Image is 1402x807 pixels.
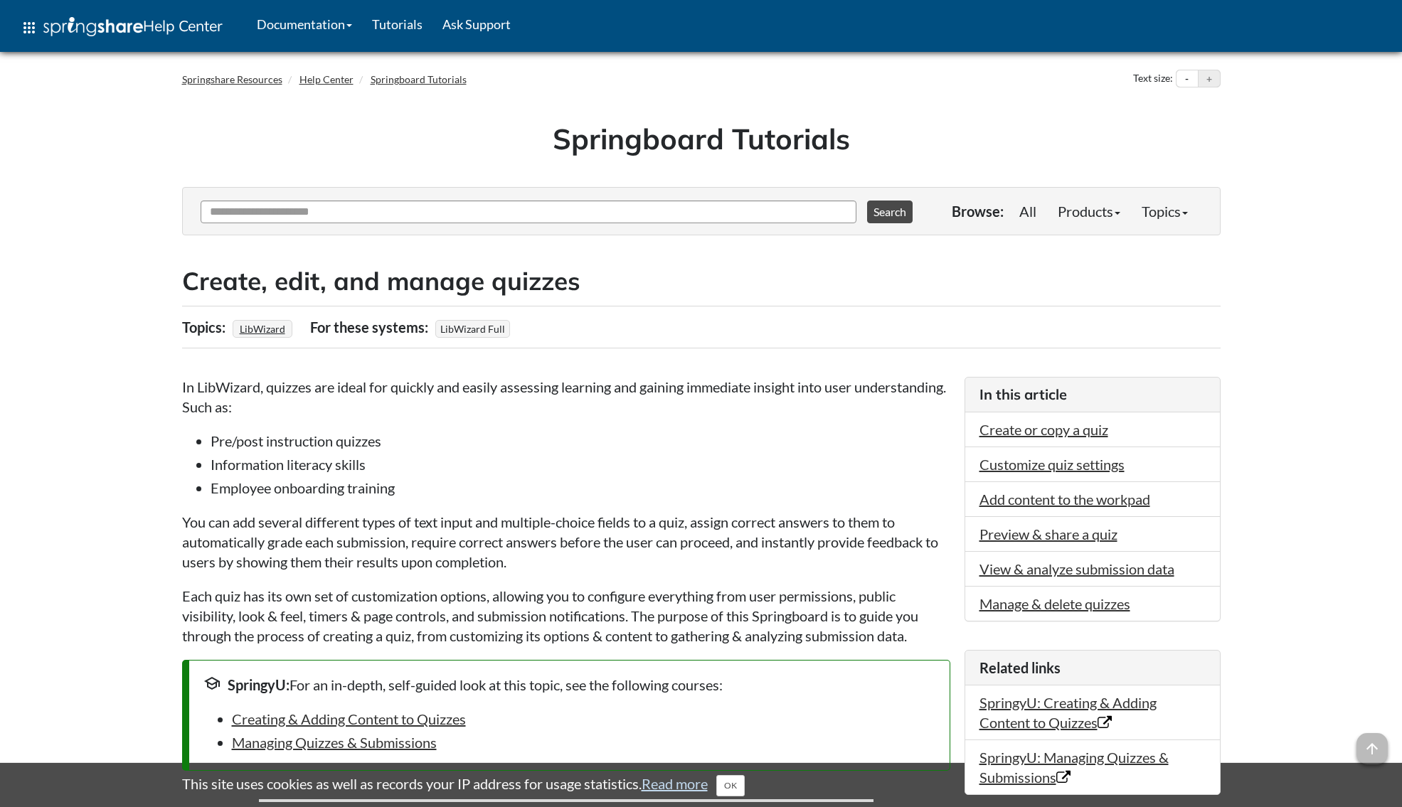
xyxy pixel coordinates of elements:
button: Decrease text size [1177,70,1198,87]
span: school [203,675,221,692]
a: Tutorials [362,6,432,42]
strong: SpringyU: [228,676,290,693]
a: arrow_upward [1356,734,1388,752]
a: All [1009,197,1047,225]
a: Topics [1131,197,1199,225]
p: In LibWizard, quizzes are ideal for quickly and easily assessing learning and gaining immediate i... [182,377,950,417]
div: For these systems: [310,314,432,341]
span: arrow_upward [1356,733,1388,764]
button: Search [867,201,913,223]
h3: In this article [979,385,1206,405]
div: This site uses cookies as well as records your IP address for usage statistics. [168,774,1235,796]
button: Increase text size [1199,70,1220,87]
span: Related links [979,659,1061,676]
a: LibWizard [238,319,287,339]
a: View & analyze submission data [979,560,1174,577]
a: SpringyU: Creating & Adding Content to Quizzes [979,694,1157,731]
div: Text size: [1130,70,1176,88]
a: Creating & Adding Content to Quizzes [232,710,466,727]
a: Springboard Tutorials [371,73,467,85]
a: SpringyU: Managing Quizzes & Submissions [979,749,1169,786]
p: You can add several different types of text input and multiple-choice fields to a quiz, assign co... [182,512,950,572]
div: For an in-depth, self-guided look at this topic, see the following courses: [203,675,935,695]
a: Ask Support [432,6,521,42]
a: Documentation [247,6,362,42]
li: Pre/post instruction quizzes [211,431,950,451]
a: apps Help Center [11,6,233,49]
a: Add content to the workpad [979,491,1150,508]
a: Customize quiz settings [979,456,1125,473]
p: Each quiz has its own set of customization options, allowing you to configure everything from use... [182,586,950,646]
span: LibWizard Full [435,320,510,338]
a: Help Center [299,73,354,85]
a: Create or copy a quiz [979,421,1108,438]
span: Help Center [143,16,223,35]
h1: Springboard Tutorials [193,119,1210,159]
span: apps [21,19,38,36]
a: Manage & delete quizzes [979,595,1130,612]
a: Managing Quizzes & Submissions [232,734,437,751]
li: Employee onboarding training [211,478,950,498]
a: Springshare Resources [182,73,282,85]
a: Preview & share a quiz [979,525,1117,543]
div: Topics: [182,314,229,341]
p: Browse: [952,201,1004,221]
img: Springshare [43,17,143,36]
h2: Create, edit, and manage quizzes [182,264,1221,299]
li: Information literacy skills [211,454,950,474]
a: Products [1047,197,1131,225]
